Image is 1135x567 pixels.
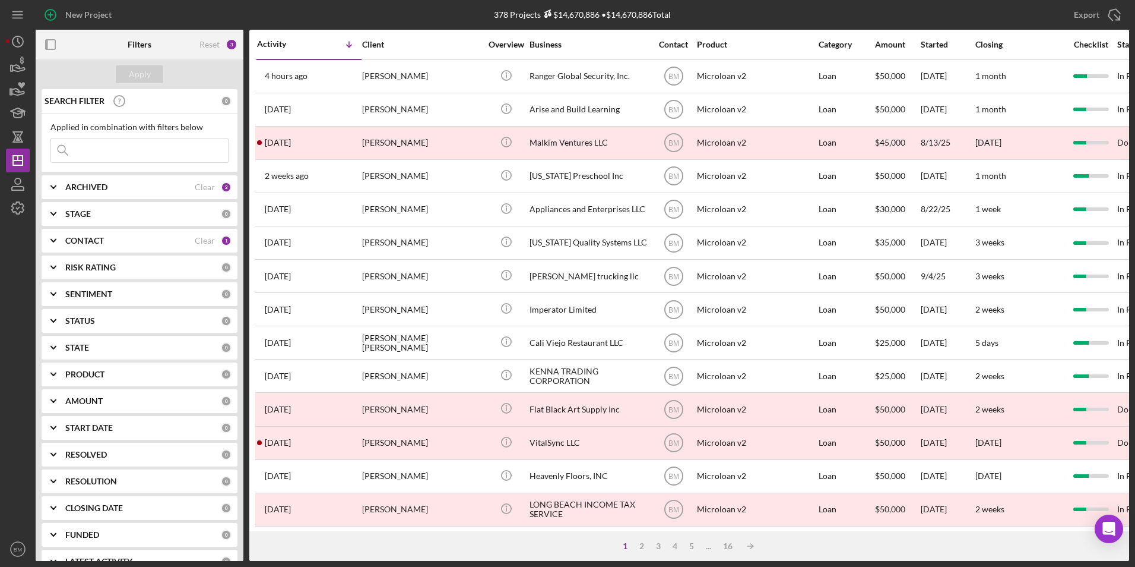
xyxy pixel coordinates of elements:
b: Filters [128,40,151,49]
span: $25,000 [875,371,905,381]
div: 0 [221,316,232,326]
div: Loan [819,294,874,325]
text: BM [668,73,679,81]
div: Microloan v2 [697,494,816,525]
div: New Project [65,3,112,27]
div: 0 [221,289,232,300]
div: $50,000 [875,393,920,425]
time: 2 weeks [975,371,1004,381]
div: Microloan v2 [697,127,816,159]
div: Microloan v2 [697,160,816,192]
div: [PERSON_NAME] [362,294,481,325]
div: 0 [221,369,232,380]
time: [DATE] [975,437,1001,448]
div: Reset [199,40,220,49]
text: BM [668,106,679,114]
b: STATE [65,343,89,352]
div: 2 [633,541,650,551]
div: [PERSON_NAME] [362,227,481,259]
text: BM [668,139,679,147]
div: [US_STATE] Quality Systems LLC [530,227,648,259]
b: SENTIMENT [65,289,112,299]
b: SEARCH FILTER [45,96,104,106]
div: [DATE] [921,227,974,259]
div: [PERSON_NAME] [362,527,481,559]
div: [PERSON_NAME] [362,260,481,292]
span: $50,000 [875,304,905,314]
text: BM [668,239,679,247]
time: 2025-09-03 00:58 [265,338,291,348]
b: AMOUNT [65,396,103,406]
div: [PERSON_NAME] [362,360,481,392]
time: 2025-09-23 23:34 [265,138,291,147]
div: Applied in combination with filters below [50,122,229,132]
time: 1 month [975,171,1006,181]
div: $14,670,886 [541,10,600,20]
div: Microloan v2 [697,427,816,459]
div: Loan [819,393,874,425]
div: Appliances and Enterprises LLC [530,194,648,225]
div: Flat Black Art Supply Inc [530,393,648,425]
span: $35,000 [875,237,905,247]
div: Microloan v2 [697,194,816,225]
div: Arise and Build Learning [530,94,648,125]
b: RISK RATING [65,263,116,272]
div: $50,000 [875,427,920,459]
div: Loan [819,494,874,525]
time: [DATE] [975,471,1001,481]
div: Microloan v2 [697,227,816,259]
div: Apply [129,65,151,83]
text: BM [668,406,679,414]
div: 8/19/25 [921,527,974,559]
div: [PERSON_NAME] trucking llc [530,260,648,292]
div: 0 [221,342,232,353]
div: Cali Viejo Restaurant LLC [530,327,648,358]
div: Microloan v2 [697,461,816,492]
text: BM [668,206,679,214]
div: [DATE] [921,160,974,192]
div: 3 [226,39,237,51]
div: Checklist [1066,40,1116,49]
div: Microloan v2 [697,360,816,392]
time: 5 days [975,338,998,348]
b: STAGE [65,209,91,219]
b: PRODUCT [65,370,104,379]
span: $30,000 [875,204,905,214]
span: $50,000 [875,171,905,181]
div: [PERSON_NAME] [362,461,481,492]
b: CONTACT [65,236,104,245]
div: Client [362,40,481,49]
div: [DATE] [921,360,974,392]
div: Amount [875,40,920,49]
time: 1 month [975,71,1006,81]
div: 0 [221,449,232,460]
div: 8/22/25 [921,194,974,225]
div: Open Intercom Messenger [1095,515,1123,543]
div: [PERSON_NAME] [362,160,481,192]
time: 2025-09-10 17:39 [265,204,291,214]
div: Overview [484,40,528,49]
div: VitalSync LLC [530,427,648,459]
div: Loan [819,260,874,292]
div: 0 [221,530,232,540]
div: [DATE] [921,294,974,325]
b: LATEST ACTIVITY [65,557,132,566]
div: Heavenly Floors, INC [530,461,648,492]
div: Loan [819,327,874,358]
b: STATUS [65,316,95,326]
div: 16 [717,541,738,551]
time: 2025-09-05 02:58 [265,305,291,314]
div: [PERSON_NAME] [362,494,481,525]
span: $50,000 [875,104,905,114]
div: [DATE] [921,94,974,125]
time: 2025-09-29 19:11 [265,71,307,81]
div: Loan [819,127,874,159]
time: 2 weeks [975,304,1004,314]
div: Microloan v2 [697,260,816,292]
div: 1 [617,541,633,551]
time: 2025-09-05 20:47 [265,272,291,281]
div: 0 [221,423,232,433]
time: 2025-08-28 17:19 [265,438,291,448]
div: 9/4/25 [921,260,974,292]
div: 4 [667,541,683,551]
